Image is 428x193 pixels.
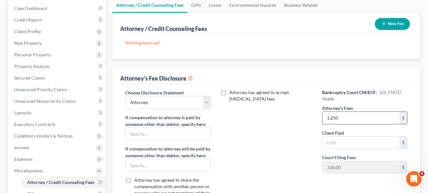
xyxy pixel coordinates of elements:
[322,137,399,149] input: 0.00
[14,133,73,139] span: Codebtors Insiders & Notices
[375,18,410,30] button: New Fee
[120,74,193,82] div: Attorney's Fee Disclosure
[419,171,424,176] span: 6
[125,145,211,159] label: If compensation to attorney will be paid by someone other than debtor, specify here
[399,161,407,173] div: $
[322,130,344,136] label: Client Paid
[125,114,211,128] label: If compensation to attorney is paid by someone other than debtor, specify here
[14,98,76,104] span: Unsecured Nonpriority Claims
[14,29,41,34] span: Client Profile
[126,128,210,140] input: Specify...
[14,17,42,23] span: Credit Report
[9,72,106,84] a: Secured Claims
[322,105,353,111] label: Attorney's Fees
[9,84,106,95] a: Unsecured Priority Claims
[9,119,106,130] a: Executory Contracts
[14,52,51,57] span: Personal Property
[125,40,407,46] p: Nothing here yet!
[399,112,407,124] div: $
[406,171,422,187] iframe: Intercom live chat
[22,177,106,188] a: Attorney / Credit Counseling Fees
[14,87,67,92] span: Unsecured Priority Claims
[322,89,407,102] h6: Bankruptcy Court CM/ECF:
[14,5,47,11] span: Case Dashboard
[322,112,399,124] input: 0.00
[120,25,207,33] div: Attorney / Credit Counseling Fees
[14,75,45,81] span: Secured Claims
[9,95,106,107] a: Unsecured Nonpriority Claims
[14,156,33,162] span: Expenses
[9,107,106,119] a: Lawsuits
[125,89,184,96] label: Choose Disclosure Statement
[322,90,403,101] span: [US_STATE] - Middle
[14,110,32,115] span: Lawsuits
[9,3,106,14] a: Case Dashboard
[14,63,50,69] span: Property Analysis
[14,145,29,150] span: Income
[9,14,106,26] a: Credit Report
[9,61,106,72] a: Property Analysis
[229,90,289,101] span: Attorney has agreed to accept [MEDICAL_DATA] fees
[14,40,42,46] span: Real Property
[126,159,210,171] input: Specify...
[399,137,407,149] div: $
[322,161,399,173] input: 0.00
[14,168,43,173] span: Miscellaneous
[27,179,94,185] span: Attorney / Credit Counseling Fees
[14,121,55,127] span: Executory Contracts
[322,154,356,161] label: Court Filing Fees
